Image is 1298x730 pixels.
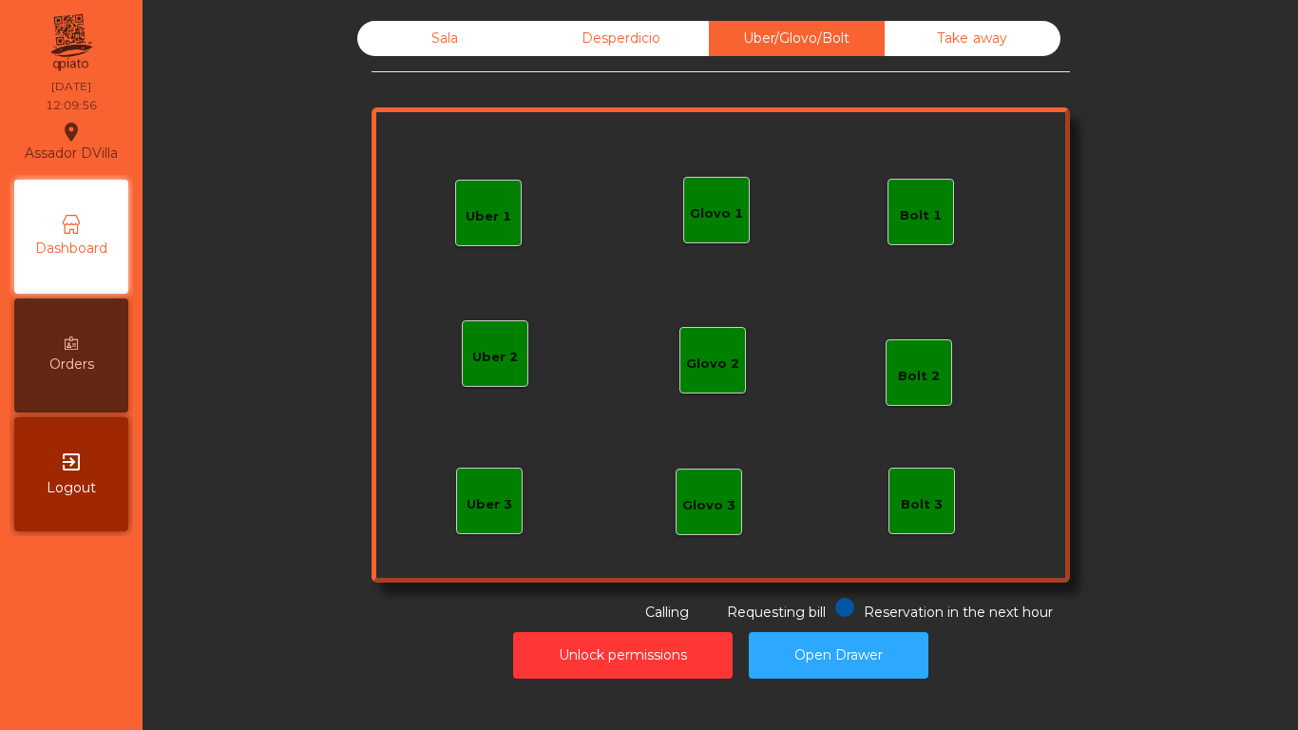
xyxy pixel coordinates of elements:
div: Bolt 3 [901,495,943,514]
div: Bolt 1 [900,206,942,225]
div: 12:09:56 [46,97,97,114]
div: Bolt 2 [898,367,940,386]
span: Calling [645,604,689,621]
div: Glovo 1 [690,204,743,223]
div: Uber 1 [466,207,511,226]
div: Uber 3 [467,495,512,514]
div: Assador DVilla [25,118,118,165]
button: Unlock permissions [513,632,733,679]
div: Take away [885,21,1060,56]
i: exit_to_app [60,451,83,473]
div: Sala [357,21,533,56]
div: [DATE] [51,78,91,95]
span: Logout [47,478,96,498]
div: Glovo 2 [686,355,739,374]
button: Open Drawer [749,632,928,679]
div: Desperdicio [533,21,709,56]
span: Orders [49,355,94,375]
div: Glovo 3 [682,496,735,515]
span: Requesting bill [727,604,826,621]
div: Uber/Glovo/Bolt [709,21,885,56]
div: Uber 2 [472,348,518,367]
span: Dashboard [35,239,107,259]
i: location_on [60,121,83,144]
span: Reservation in the next hour [864,604,1053,621]
img: qpiato [48,10,94,76]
